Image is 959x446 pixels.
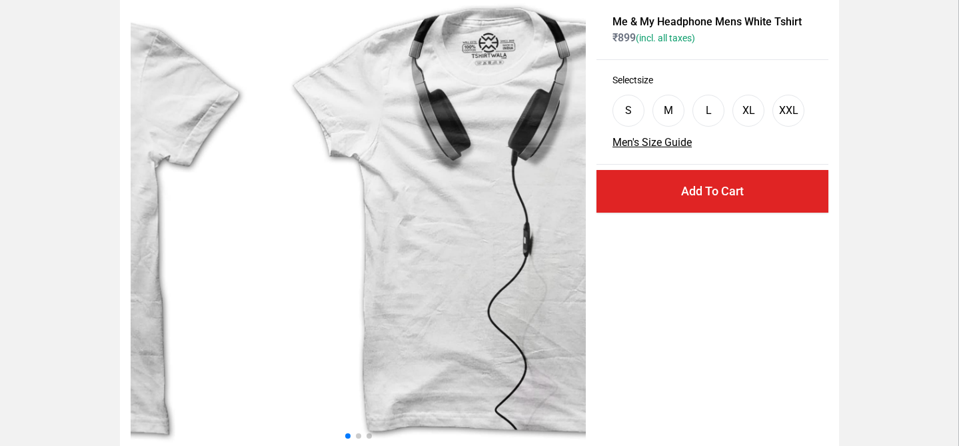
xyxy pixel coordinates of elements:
span: (incl. all taxes) [636,33,695,43]
div: M [664,103,673,119]
div: S [625,103,632,119]
span: ₹ 899 [612,31,695,44]
h3: Select size [612,73,812,87]
h1: Me & My Headphone Mens White Tshirt [612,14,812,30]
div: XL [742,103,755,119]
div: L [706,103,712,119]
div: XXL [779,103,798,119]
button: Men's Size Guide [612,135,692,151]
button: Add To Cart [596,170,828,213]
